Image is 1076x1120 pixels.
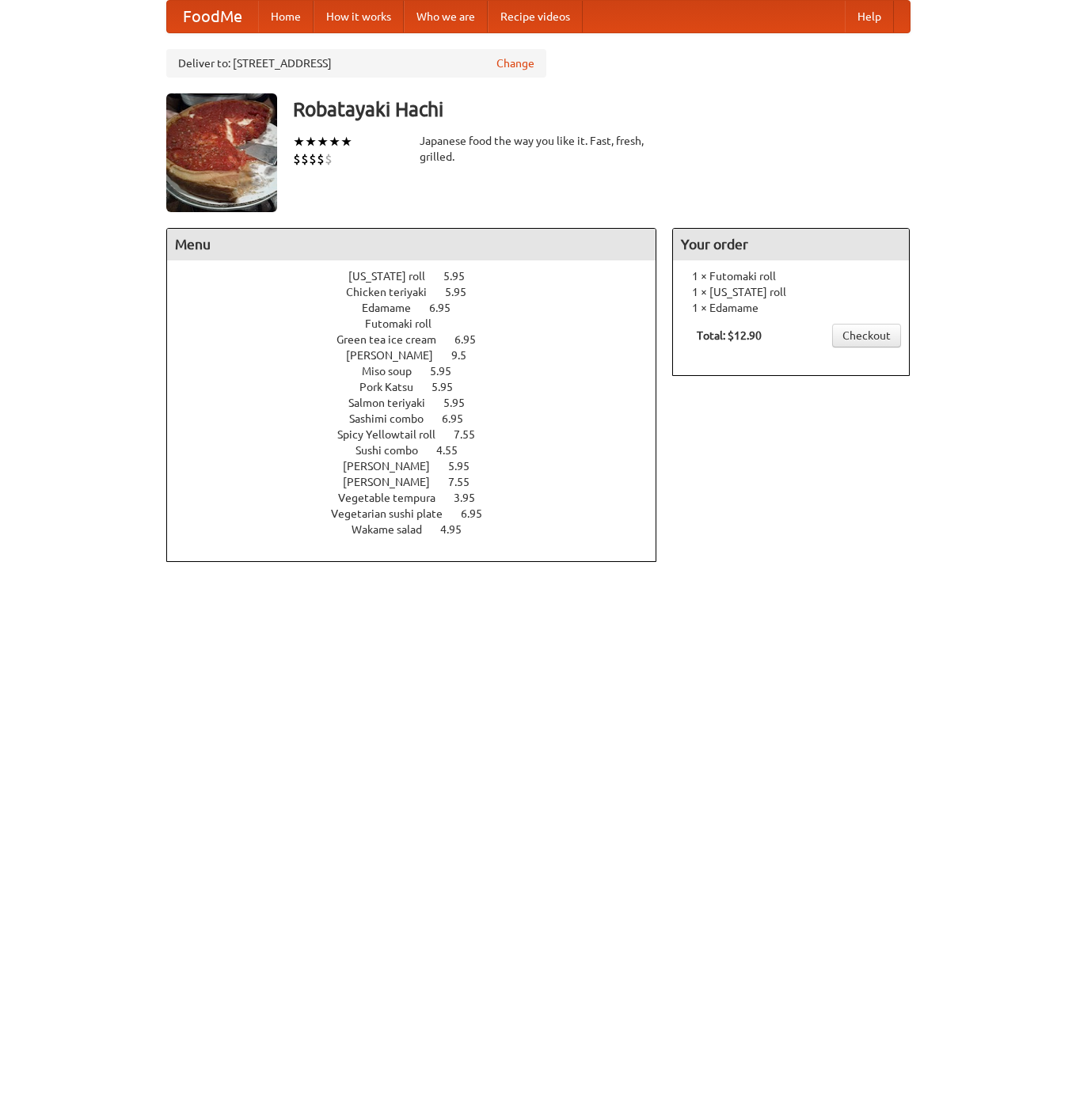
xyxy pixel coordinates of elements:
[340,133,352,150] li: ★
[338,492,451,504] span: Vegetable tempura
[832,324,901,347] a: Checkout
[349,412,492,425] a: Sashimi combo 6.95
[348,270,494,283] a: [US_STATE] roll 5.95
[349,412,439,425] span: Sashimi combo
[681,268,901,284] li: 1 × Futomaki roll
[166,49,546,78] div: Deliver to: [STREET_ADDRESS]
[673,229,909,260] h4: Your order
[359,381,482,393] a: Pork Katsu 5.95
[258,1,314,32] a: Home
[681,300,901,316] li: 1 × Edamame
[346,286,443,298] span: Chicken teriyaki
[301,150,309,168] li: $
[343,460,446,473] span: [PERSON_NAME]
[317,133,329,150] li: ★
[329,133,340,150] li: ★
[355,444,434,457] span: Sushi combo
[488,1,583,32] a: Recipe videos
[348,397,494,409] a: Salmon teriyaki 5.95
[314,1,404,32] a: How it works
[352,523,491,536] a: Wakame salad 4.95
[343,476,499,488] a: [PERSON_NAME] 7.55
[293,150,301,168] li: $
[343,476,446,488] span: [PERSON_NAME]
[331,507,458,520] span: Vegetarian sushi plate
[436,444,473,457] span: 4.55
[293,133,305,150] li: ★
[454,333,492,346] span: 6.95
[445,286,482,298] span: 5.95
[348,270,441,283] span: [US_STATE] roll
[336,333,505,346] a: Green tea ice cream 6.95
[697,329,762,342] b: Total: $12.90
[167,1,258,32] a: FoodMe
[681,284,901,300] li: 1 × [US_STATE] roll
[432,381,469,393] span: 5.95
[309,150,317,168] li: $
[496,55,534,71] a: Change
[293,93,911,125] h3: Robatayaki Hachi
[362,302,480,314] a: Edamame 6.95
[440,523,477,536] span: 4.95
[325,150,333,168] li: $
[348,397,441,409] span: Salmon teriyaki
[331,507,511,520] a: Vegetarian sushi plate 6.95
[362,302,427,314] span: Edamame
[166,93,277,212] img: angular.jpg
[337,428,504,441] a: Spicy Yellowtail roll 7.55
[338,492,504,504] a: Vegetable tempura 3.95
[337,428,451,441] span: Spicy Yellowtail roll
[448,460,485,473] span: 5.95
[355,444,487,457] a: Sushi combo 4.55
[359,381,429,393] span: Pork Katsu
[336,333,452,346] span: Green tea ice cream
[451,349,482,362] span: 9.5
[352,523,438,536] span: Wakame salad
[305,133,317,150] li: ★
[442,412,479,425] span: 6.95
[845,1,894,32] a: Help
[404,1,488,32] a: Who we are
[346,286,496,298] a: Chicken teriyaki 5.95
[429,302,466,314] span: 6.95
[365,317,447,330] span: Futomaki roll
[443,397,481,409] span: 5.95
[365,317,477,330] a: Futomaki roll
[461,507,498,520] span: 6.95
[448,476,485,488] span: 7.55
[346,349,496,362] a: [PERSON_NAME] 9.5
[346,349,449,362] span: [PERSON_NAME]
[317,150,325,168] li: $
[362,365,428,378] span: Miso soup
[454,428,491,441] span: 7.55
[343,460,499,473] a: [PERSON_NAME] 5.95
[430,365,467,378] span: 5.95
[443,270,481,283] span: 5.95
[167,229,656,260] h4: Menu
[420,133,657,165] div: Japanese food the way you like it. Fast, fresh, grilled.
[454,492,491,504] span: 3.95
[362,365,481,378] a: Miso soup 5.95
